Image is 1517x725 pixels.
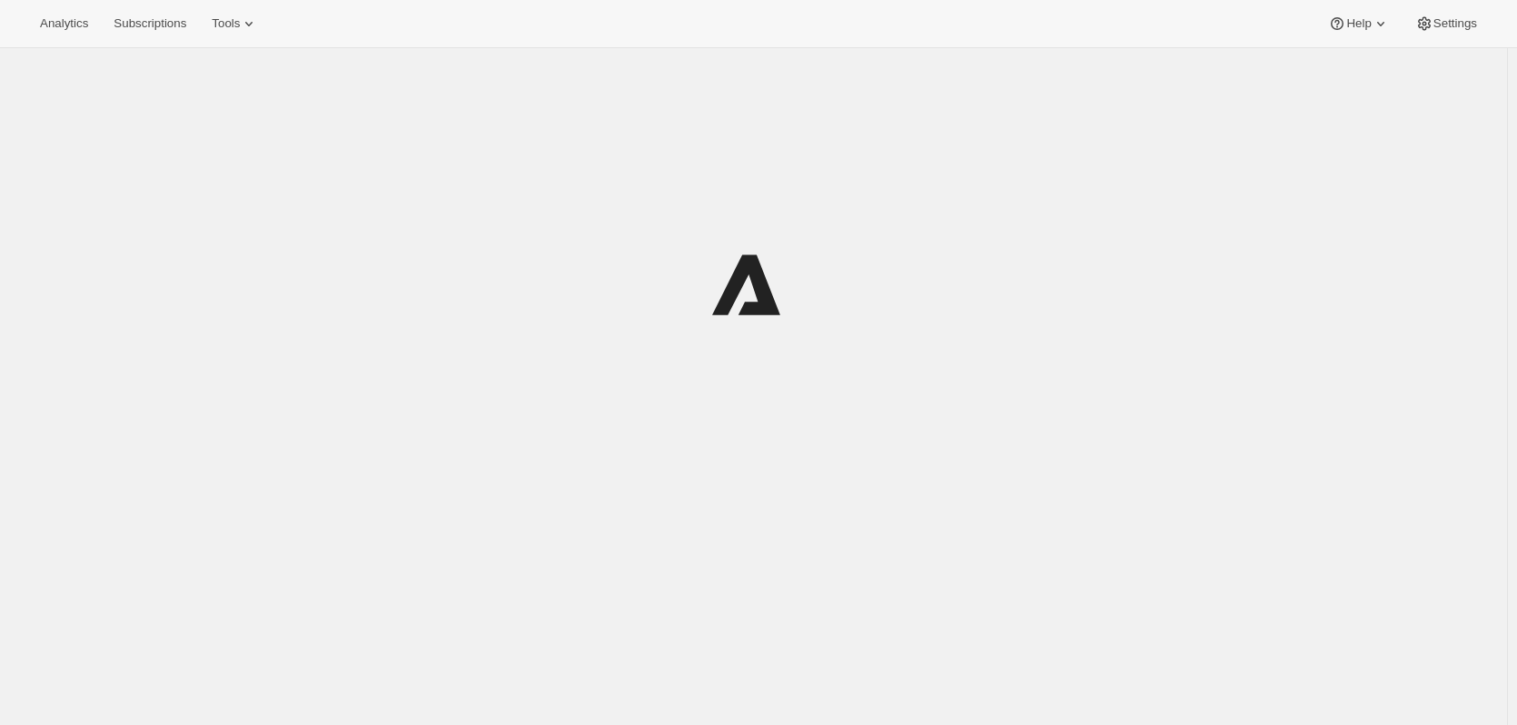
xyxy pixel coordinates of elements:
[1346,16,1371,31] span: Help
[1433,16,1477,31] span: Settings
[103,11,197,36] button: Subscriptions
[114,16,186,31] span: Subscriptions
[1404,11,1488,36] button: Settings
[1317,11,1400,36] button: Help
[212,16,240,31] span: Tools
[201,11,269,36] button: Tools
[40,16,88,31] span: Analytics
[29,11,99,36] button: Analytics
